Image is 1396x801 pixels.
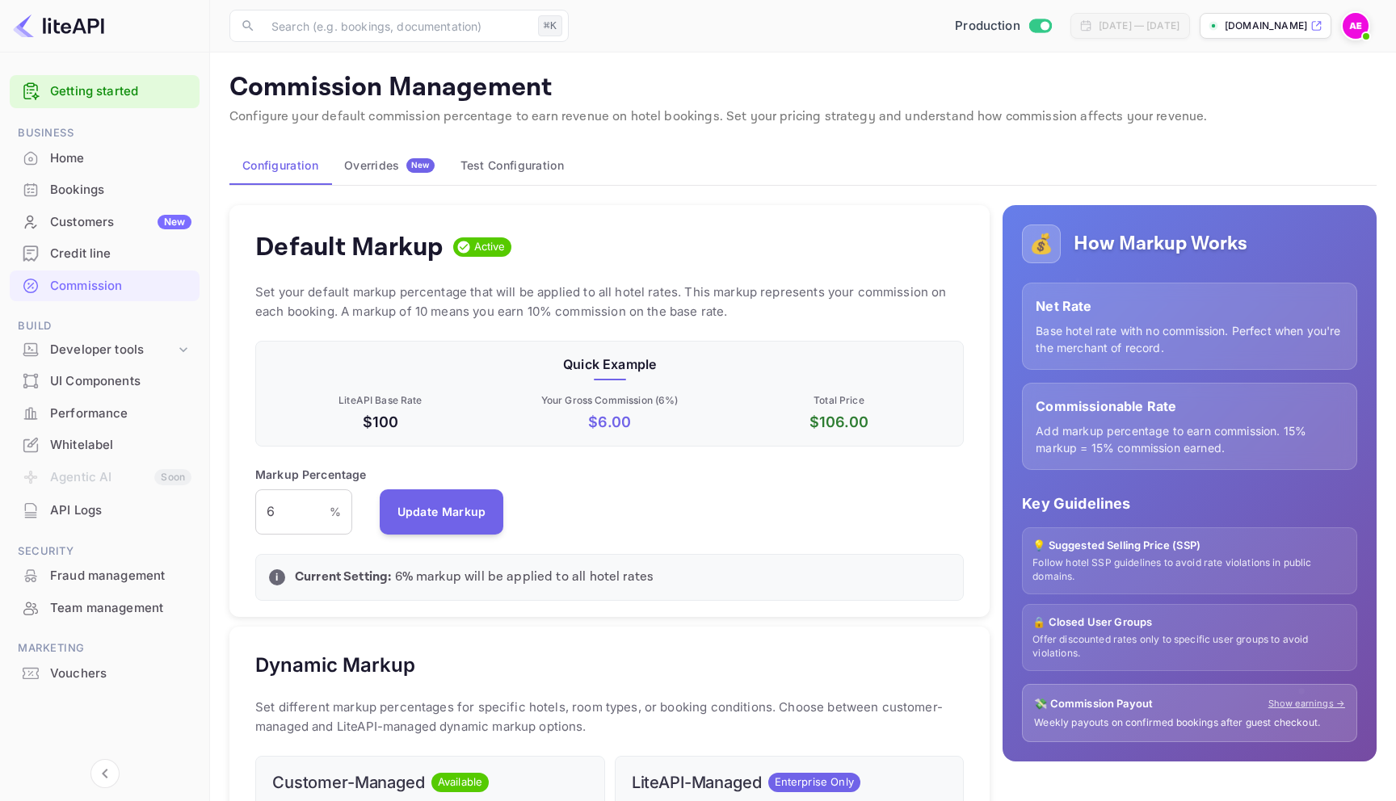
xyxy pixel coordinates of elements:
p: Base hotel rate with no commission. Perfect when you're the merchant of record. [1036,322,1343,356]
div: Credit line [10,238,200,270]
div: Home [10,143,200,174]
a: Getting started [50,82,191,101]
p: Commissionable Rate [1036,396,1343,416]
p: Net Rate [1036,296,1343,316]
div: Commission [50,277,191,296]
h5: Dynamic Markup [255,652,415,678]
div: Getting started [10,75,200,108]
div: Commission [10,270,200,302]
div: UI Components [50,372,191,391]
p: 💡 Suggested Selling Price (SSP) [1032,538,1347,554]
h5: How Markup Works [1074,231,1247,257]
a: CustomersNew [10,207,200,237]
p: Set your default markup percentage that will be applied to all hotel rates. This markup represent... [255,283,964,321]
a: Fraud management [10,560,200,590]
p: Add markup percentage to earn commission. 15% markup = 15% commission earned. [1036,422,1343,456]
span: Available [431,774,489,791]
div: Bookings [10,174,200,206]
p: Your Gross Commission ( 6 %) [498,393,721,408]
p: Follow hotel SSP guidelines to avoid rate violations in public domains. [1032,556,1347,584]
h6: LiteAPI-Managed [632,773,762,792]
a: Whitelabel [10,430,200,459]
p: $100 [269,411,492,433]
div: Credit line [50,245,191,263]
span: Enterprise Only [768,774,860,791]
h4: Default Markup [255,231,444,263]
span: Business [10,124,200,142]
a: Credit line [10,238,200,268]
a: API Logs [10,495,200,525]
button: Update Markup [380,489,504,535]
span: Build [10,317,200,335]
div: CustomersNew [10,207,200,238]
p: Weekly payouts on confirmed bookings after guest checkout. [1034,716,1345,730]
div: Whitelabel [10,430,200,461]
a: UI Components [10,366,200,396]
p: 💸 Commission Payout [1034,696,1153,712]
div: Switch to Sandbox mode [948,17,1058,36]
span: Marketing [10,640,200,657]
a: Vouchers [10,658,200,688]
span: Active [468,239,512,255]
p: Total Price [728,393,951,408]
div: Performance [10,398,200,430]
div: [DATE] — [DATE] [1099,19,1179,33]
button: Configuration [229,146,331,185]
div: Whitelabel [50,436,191,455]
div: Bookings [50,181,191,199]
strong: Current Setting: [295,568,391,585]
p: Key Guidelines [1022,493,1357,514]
p: $ 6.00 [498,411,721,433]
img: achraf Elkhaier [1343,13,1369,39]
div: UI Components [10,366,200,397]
h6: Customer-Managed [272,773,425,792]
div: Vouchers [10,658,200,690]
div: API Logs [10,495,200,526]
div: Team management [50,599,191,618]
a: Home [10,143,200,173]
button: Test Configuration [448,146,577,185]
p: $ 106.00 [728,411,951,433]
p: LiteAPI Base Rate [269,393,492,408]
div: Performance [50,405,191,423]
div: Vouchers [50,665,191,683]
button: Collapse navigation [90,759,120,788]
input: 0 [255,489,330,535]
div: ⌘K [538,15,562,36]
a: Show earnings → [1268,697,1345,711]
img: LiteAPI logo [13,13,104,39]
span: Security [10,543,200,560]
span: Production [955,17,1020,36]
div: Developer tools [10,336,200,364]
p: i [275,570,278,585]
div: Fraud management [10,560,200,592]
div: Fraud management [50,567,191,585]
p: Configure your default commission percentage to earn revenue on hotel bookings. Set your pricing ... [229,107,1377,127]
input: Search (e.g. bookings, documentation) [262,10,532,42]
div: Developer tools [50,341,175,359]
div: Team management [10,593,200,624]
p: Offer discounted rates only to specific user groups to avoid violations. [1032,633,1347,661]
p: Markup Percentage [255,466,367,483]
a: Performance [10,398,200,428]
p: 💰 [1029,229,1053,258]
div: Overrides [344,158,435,173]
p: Quick Example [269,354,950,374]
div: API Logs [50,501,191,520]
p: [DOMAIN_NAME] [1225,19,1307,33]
p: % [330,503,341,520]
div: New [158,215,191,229]
p: Set different markup percentages for specific hotels, room types, or booking conditions. Choose b... [255,698,964,736]
p: 🔒 Closed User Groups [1032,614,1347,631]
a: Bookings [10,174,200,204]
div: Home [50,149,191,168]
a: Team management [10,593,200,623]
span: New [406,160,435,170]
div: Customers [50,213,191,232]
a: Commission [10,270,200,300]
p: 6 % markup will be applied to all hotel rates [295,568,950,587]
p: Commission Management [229,72,1377,104]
